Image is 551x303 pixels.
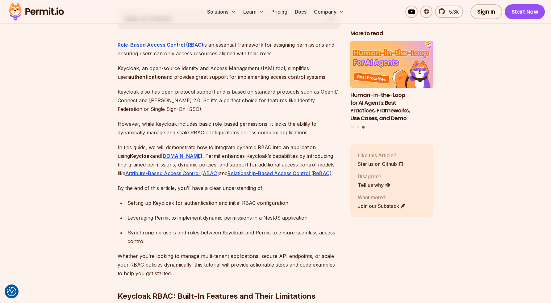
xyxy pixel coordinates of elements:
a: [DOMAIN_NAME] [161,153,202,159]
div: Posts [350,41,434,130]
button: Consent Preferences [7,287,16,296]
img: Revisit consent button [7,287,16,296]
div: Setting up Keycloak for authentication and initial RBAC configuration. [127,199,340,207]
a: Relationship-Based Access Control (ReBAC) [227,170,332,176]
a: Pricing [269,6,290,18]
p: However, while Keycloak includes basic role-based permissions, it lacks the ability to dynamicall... [118,120,340,137]
p: By the end of this article, you’ll have a clear understanding of: [118,184,340,192]
button: Go to slide 2 [357,126,359,128]
a: Role-Based Access Control (RBAC) [118,42,203,48]
p: Keycloak also has open protocol support and is based on standard protocols such as OpenID Connect... [118,87,340,113]
img: Permit logo [6,1,67,22]
p: Keycloak, an open-source Identity and Access Management (IAM) tool, simplifies user and provides ... [118,64,340,81]
a: Tell us why [358,181,390,189]
p: Disagree? [358,173,390,180]
a: Join our Substack [358,202,406,210]
button: Go to slide 1 [351,126,354,128]
div: Synchronizing users and roles between Keycloak and Permit to ensure seamless access control. [127,228,340,246]
button: Solutions [205,6,238,18]
span: 5.3k [445,8,459,15]
li: 3 of 3 [350,41,434,122]
p: In this guide, we will demonstrate how to integrate dynamic RBAC into an application using and . ... [118,143,340,178]
a: Star us on Github [358,160,404,168]
p: Want more? [358,194,406,201]
p: Whether you’re looking to manage multi-tenant applications, secure API endpoints, or scale your R... [118,252,340,278]
p: Like this Article? [358,152,404,159]
a: Docs [292,6,309,18]
strong: authentication [128,74,164,80]
button: Go to slide 3 [362,126,365,129]
a: 5.3k [435,6,463,18]
button: Learn [241,6,266,18]
h2: More to read [350,30,434,37]
a: Human-in-the-Loop for AI Agents: Best Practices, Frameworks, Use Cases, and DemoHuman-in-the-Loop... [350,41,434,122]
a: Start Now [505,4,545,19]
a: Sign In [470,4,502,19]
a: Attribute-Based Access Control (ABAC) [125,170,219,176]
div: Leveraging Permit to implement dynamic permissions in a NestJS application. [127,213,340,222]
h3: Human-in-the-Loop for AI Agents: Best Practices, Frameworks, Use Cases, and Demo [350,91,434,122]
p: is an essential framework for assigning permissions and ensuring users can only access resources ... [118,40,340,58]
strong: Keycloak [130,153,152,159]
button: Company [311,6,346,18]
h2: Keycloak RBAC: Built-In Features and Their Limitations [118,267,340,301]
img: Human-in-the-Loop for AI Agents: Best Practices, Frameworks, Use Cases, and Demo [350,41,434,88]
